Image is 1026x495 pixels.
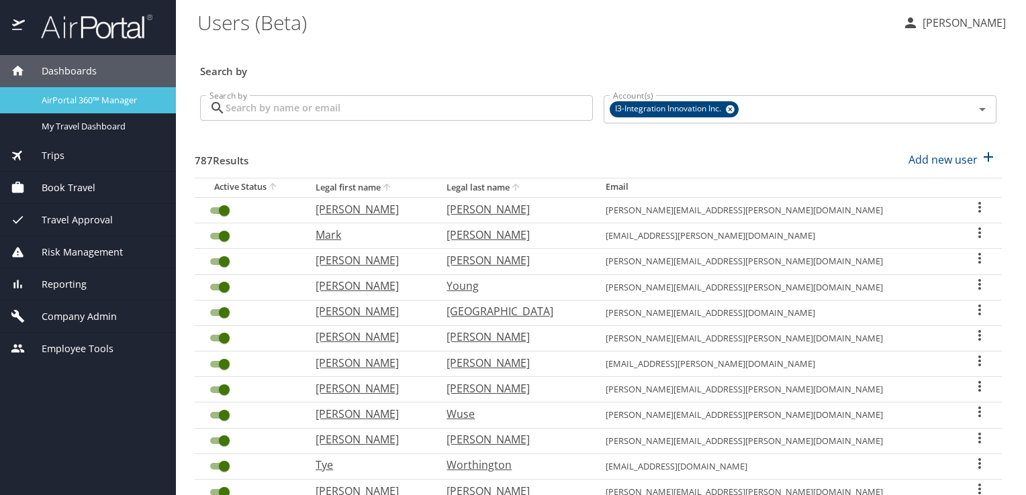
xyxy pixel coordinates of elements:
[610,101,739,117] div: I3-Integration Innovation Inc.
[25,341,113,356] span: Employee Tools
[197,1,892,43] h1: Users (Beta)
[316,329,420,345] p: [PERSON_NAME]
[447,431,579,447] p: [PERSON_NAME]
[595,428,957,453] td: [PERSON_NAME][EMAIL_ADDRESS][PERSON_NAME][DOMAIN_NAME]
[447,380,579,396] p: [PERSON_NAME]
[595,197,957,223] td: [PERSON_NAME][EMAIL_ADDRESS][PERSON_NAME][DOMAIN_NAME]
[903,145,1002,174] button: Add new user
[316,380,420,396] p: [PERSON_NAME]
[381,182,394,195] button: sort
[25,180,95,195] span: Book Travel
[595,300,957,325] td: [PERSON_NAME][EMAIL_ADDRESS][DOMAIN_NAME]
[595,325,957,351] td: [PERSON_NAME][EMAIL_ADDRESS][PERSON_NAME][DOMAIN_NAME]
[316,303,420,319] p: [PERSON_NAME]
[316,431,420,447] p: [PERSON_NAME]
[195,178,305,197] th: Active Status
[447,201,579,217] p: [PERSON_NAME]
[447,252,579,268] p: [PERSON_NAME]
[316,457,420,473] p: Tye
[595,178,957,197] th: Email
[595,351,957,377] td: [EMAIL_ADDRESS][PERSON_NAME][DOMAIN_NAME]
[447,303,579,319] p: [GEOGRAPHIC_DATA]
[610,102,729,116] span: I3-Integration Innovation Inc.
[42,94,160,107] span: AirPortal 360™ Manager
[25,277,87,292] span: Reporting
[897,11,1011,35] button: [PERSON_NAME]
[267,181,280,194] button: sort
[595,402,957,428] td: [PERSON_NAME][EMAIL_ADDRESS][PERSON_NAME][DOMAIN_NAME]
[316,201,420,217] p: [PERSON_NAME]
[447,329,579,345] p: [PERSON_NAME]
[25,213,113,227] span: Travel Approval
[25,309,117,324] span: Company Admin
[305,178,436,197] th: Legal first name
[316,355,420,371] p: [PERSON_NAME]
[42,120,160,133] span: My Travel Dashboard
[595,249,957,274] td: [PERSON_NAME][EMAIL_ADDRESS][PERSON_NAME][DOMAIN_NAME]
[26,13,152,40] img: airportal-logo.png
[316,278,420,294] p: [PERSON_NAME]
[12,13,26,40] img: icon-airportal.png
[595,274,957,300] td: [PERSON_NAME][EMAIL_ADDRESS][PERSON_NAME][DOMAIN_NAME]
[595,453,957,479] td: [EMAIL_ADDRESS][DOMAIN_NAME]
[436,178,595,197] th: Legal last name
[316,406,420,422] p: [PERSON_NAME]
[447,227,579,243] p: [PERSON_NAME]
[510,182,523,195] button: sort
[919,15,1006,31] p: [PERSON_NAME]
[908,152,978,168] p: Add new user
[226,95,593,121] input: Search by name or email
[195,145,248,168] h3: 787 Results
[973,100,992,119] button: Open
[595,223,957,249] td: [EMAIL_ADDRESS][PERSON_NAME][DOMAIN_NAME]
[447,355,579,371] p: [PERSON_NAME]
[447,406,579,422] p: Wuse
[447,457,579,473] p: Worthington
[25,148,64,163] span: Trips
[595,377,957,402] td: [PERSON_NAME][EMAIL_ADDRESS][PERSON_NAME][DOMAIN_NAME]
[316,252,420,268] p: [PERSON_NAME]
[25,245,123,260] span: Risk Management
[200,56,996,79] h3: Search by
[447,278,579,294] p: Young
[316,227,420,243] p: Mark
[25,64,97,78] span: Dashboards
